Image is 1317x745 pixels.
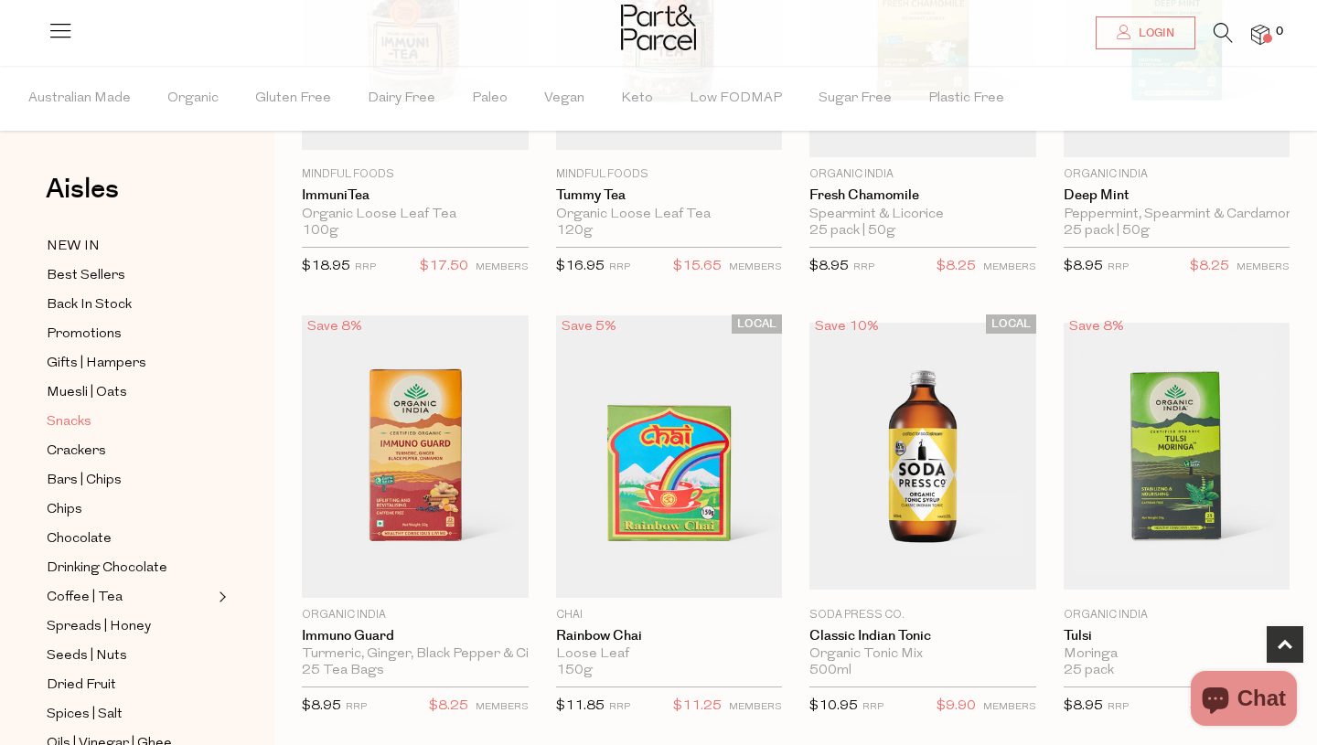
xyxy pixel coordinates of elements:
small: MEMBERS [476,702,529,712]
inbox-online-store-chat: Shopify online store chat [1185,671,1302,730]
span: Gluten Free [255,67,331,131]
a: Tulsi [1064,628,1290,644]
small: MEMBERS [729,702,782,712]
span: Snacks [47,411,91,433]
span: Australian Made [28,67,131,131]
span: $8.95 [302,699,341,713]
div: Save 8% [1064,314,1130,339]
span: $8.25 [1190,255,1229,279]
a: Muesli | Oats [47,381,213,404]
div: Moringa [1064,646,1290,663]
a: ImmuniTea [302,187,529,204]
span: Seeds | Nuts [47,645,127,667]
span: Dried Fruit [47,675,116,697]
a: Spreads | Honey [47,615,213,638]
span: Paleo [472,67,508,131]
a: Chips [47,498,213,521]
small: RRP [853,262,874,272]
small: RRP [609,702,630,712]
small: MEMBERS [1237,262,1290,272]
span: 25 pack | 50g [809,223,895,239]
p: Chai [556,607,783,623]
span: Spreads | Honey [47,616,151,638]
a: NEW IN [47,235,213,258]
div: Save 10% [809,314,884,339]
div: Peppermint, Spearmint & Cardamom [1064,207,1290,223]
span: Back In Stock [47,294,132,316]
span: Chocolate [47,528,112,550]
span: Plastic Free [928,67,1004,131]
span: $11.25 [673,695,722,718]
span: Coffee | Tea [47,587,123,609]
span: Best Sellers [47,265,125,287]
span: $17.50 [420,255,468,279]
img: Immuno Guard [302,315,529,598]
a: Promotions [47,323,213,346]
small: RRP [609,262,630,272]
div: Save 5% [556,314,622,339]
span: Crackers [47,441,106,463]
span: Sugar Free [819,67,892,131]
span: Login [1134,26,1174,41]
a: Bars | Chips [47,469,213,492]
button: Expand/Collapse Coffee | Tea [214,586,227,608]
span: Drinking Chocolate [47,558,167,580]
p: Soda Press Co. [809,607,1036,623]
span: NEW IN [47,236,100,258]
span: Promotions [47,324,122,346]
div: Save 8% [302,314,368,339]
p: Mindful Foods [556,166,783,183]
a: Back In Stock [47,293,213,316]
a: Tummy tea [556,187,783,204]
a: 0 [1251,25,1269,44]
small: MEMBERS [983,262,1036,272]
span: 25 pack [1064,663,1114,679]
span: Vegan [544,67,584,131]
a: Deep Mint [1064,187,1290,204]
span: Organic [167,67,219,131]
small: RRP [1108,262,1129,272]
small: RRP [346,702,367,712]
img: Rainbow Chai [556,315,783,598]
span: $9.90 [937,695,976,718]
span: Chips [47,499,82,521]
a: Classic Indian Tonic [809,628,1036,644]
img: Part&Parcel [621,5,696,50]
span: $8.25 [937,255,976,279]
span: 25 Tea Bags [302,663,384,679]
a: Drinking Chocolate [47,557,213,580]
span: 25 pack | 50g [1064,223,1150,239]
a: Fresh Chamomile [809,187,1036,204]
small: RRP [862,702,883,712]
span: $15.65 [673,255,722,279]
span: LOCAL [732,314,782,334]
span: Gifts | Hampers [47,353,146,375]
a: Seeds | Nuts [47,644,213,667]
span: $11.85 [556,699,605,713]
small: MEMBERS [729,262,782,272]
div: Organic Loose Leaf Tea [302,207,529,223]
a: Coffee | Tea [47,586,213,609]
span: LOCAL [986,314,1036,334]
a: Immuno Guard [302,628,529,644]
a: Rainbow Chai [556,628,783,644]
span: $8.25 [429,695,468,718]
img: Classic Indian Tonic [809,323,1036,590]
a: Aisles [46,176,119,221]
p: Organic India [1064,166,1290,183]
span: Dairy Free [368,67,435,131]
div: Turmeric, Ginger, Black Pepper & Cinnamon [302,646,529,663]
span: $8.95 [1064,699,1103,713]
span: $10.95 [809,699,858,713]
small: MEMBERS [983,702,1036,712]
img: Tulsi [1064,323,1290,590]
a: Gifts | Hampers [47,352,213,375]
span: Muesli | Oats [47,382,127,404]
div: Spearmint & Licorice [809,207,1036,223]
span: Bars | Chips [47,470,122,492]
p: Mindful Foods [302,166,529,183]
div: Organic Tonic Mix [809,646,1036,663]
a: Dried Fruit [47,674,213,697]
span: 150g [556,663,593,679]
span: 500ml [809,663,851,679]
